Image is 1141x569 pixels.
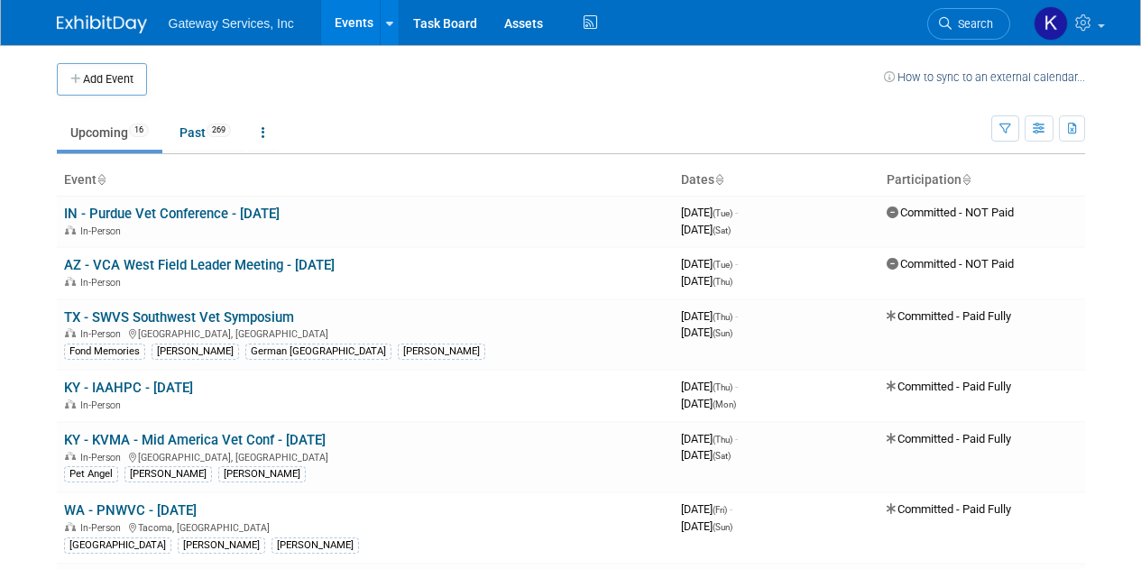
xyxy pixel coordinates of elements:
[80,225,126,237] span: In-Person
[952,17,993,31] span: Search
[887,309,1011,323] span: Committed - Paid Fully
[713,312,732,322] span: (Thu)
[64,537,171,554] div: [GEOGRAPHIC_DATA]
[97,172,106,187] a: Sort by Event Name
[65,277,76,286] img: In-Person Event
[674,165,879,196] th: Dates
[879,165,1085,196] th: Participation
[735,432,738,445] span: -
[681,519,732,533] span: [DATE]
[178,537,265,554] div: [PERSON_NAME]
[713,225,731,235] span: (Sat)
[681,397,736,410] span: [DATE]
[713,382,732,392] span: (Thu)
[681,309,738,323] span: [DATE]
[735,309,738,323] span: -
[730,502,732,516] span: -
[65,328,76,337] img: In-Person Event
[65,522,76,531] img: In-Person Event
[80,328,126,340] span: In-Person
[57,15,147,33] img: ExhibitDay
[64,309,294,326] a: TX - SWVS Southwest Vet Symposium
[681,257,738,271] span: [DATE]
[65,399,76,408] img: In-Person Event
[681,223,731,236] span: [DATE]
[398,344,485,360] div: [PERSON_NAME]
[80,399,126,411] span: In-Person
[681,206,738,219] span: [DATE]
[80,522,126,534] span: In-Person
[735,380,738,393] span: -
[80,452,126,463] span: In-Person
[713,260,732,270] span: (Tue)
[64,326,667,340] div: [GEOGRAPHIC_DATA], [GEOGRAPHIC_DATA]
[65,225,76,234] img: In-Person Event
[64,449,667,463] div: [GEOGRAPHIC_DATA], [GEOGRAPHIC_DATA]
[152,344,239,360] div: [PERSON_NAME]
[169,16,294,31] span: Gateway Services, Inc
[713,328,732,338] span: (Sun)
[218,466,306,482] div: [PERSON_NAME]
[64,257,335,273] a: AZ - VCA West Field Leader Meeting - [DATE]
[271,537,359,554] div: [PERSON_NAME]
[927,8,1010,40] a: Search
[64,344,145,360] div: Fond Memories
[65,452,76,461] img: In-Person Event
[681,274,732,288] span: [DATE]
[887,502,1011,516] span: Committed - Paid Fully
[129,124,149,137] span: 16
[681,448,731,462] span: [DATE]
[207,124,231,137] span: 269
[713,505,727,515] span: (Fri)
[1034,6,1068,41] img: Keith Ducharme
[884,70,1085,84] a: How to sync to an external calendar...
[64,380,193,396] a: KY - IAAHPC - [DATE]
[681,326,732,339] span: [DATE]
[714,172,723,187] a: Sort by Start Date
[962,172,971,187] a: Sort by Participation Type
[713,277,732,287] span: (Thu)
[57,63,147,96] button: Add Event
[57,165,674,196] th: Event
[713,435,732,445] span: (Thu)
[681,502,732,516] span: [DATE]
[713,522,732,532] span: (Sun)
[166,115,244,150] a: Past269
[681,432,738,445] span: [DATE]
[681,380,738,393] span: [DATE]
[887,257,1014,271] span: Committed - NOT Paid
[64,206,280,222] a: IN - Purdue Vet Conference - [DATE]
[64,432,326,448] a: KY - KVMA - Mid America Vet Conf - [DATE]
[887,432,1011,445] span: Committed - Paid Fully
[57,115,162,150] a: Upcoming16
[64,466,118,482] div: Pet Angel
[735,206,738,219] span: -
[713,208,732,218] span: (Tue)
[713,399,736,409] span: (Mon)
[64,502,197,519] a: WA - PNWVC - [DATE]
[124,466,212,482] div: [PERSON_NAME]
[887,206,1014,219] span: Committed - NOT Paid
[64,519,667,534] div: Tacoma, [GEOGRAPHIC_DATA]
[735,257,738,271] span: -
[887,380,1011,393] span: Committed - Paid Fully
[713,451,731,461] span: (Sat)
[245,344,391,360] div: German [GEOGRAPHIC_DATA]
[80,277,126,289] span: In-Person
